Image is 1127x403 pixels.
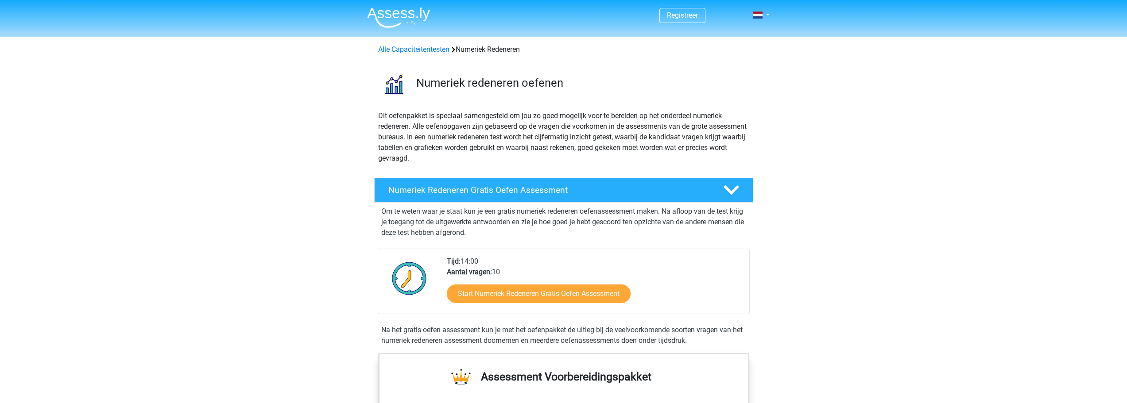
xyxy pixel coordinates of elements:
b: Aantal vragen: [447,268,492,276]
img: Klok [387,256,432,300]
p: Dit oefenpakket is speciaal samengesteld om jou zo goed mogelijk voor te bereiden op het onderdee... [378,111,749,164]
img: Assessly [367,7,430,28]
a: Registreer [667,11,698,19]
a: Start Numeriek Redeneren Gratis Oefen Assessment [447,284,631,303]
a: Numeriek Redeneren Gratis Oefen Assessment [371,178,757,203]
b: Tijd: [447,257,461,265]
img: numeriek redeneren [375,65,412,103]
div: Na het gratis oefen assessment kun je met het oefenpakket de uitleg bij de veelvoorkomende soorte... [378,325,750,346]
h4: Numeriek Redeneren Gratis Oefen Assessment [388,185,709,195]
a: Alle Capaciteitentesten [378,45,449,54]
p: Om te weten waar je staat kun je een gratis numeriek redeneren oefenassessment maken. Na afloop v... [381,206,746,238]
div: 14:00 10 [440,256,749,314]
div: Numeriek Redeneren [375,44,753,55]
h3: Numeriek redeneren oefenen [416,76,746,90]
